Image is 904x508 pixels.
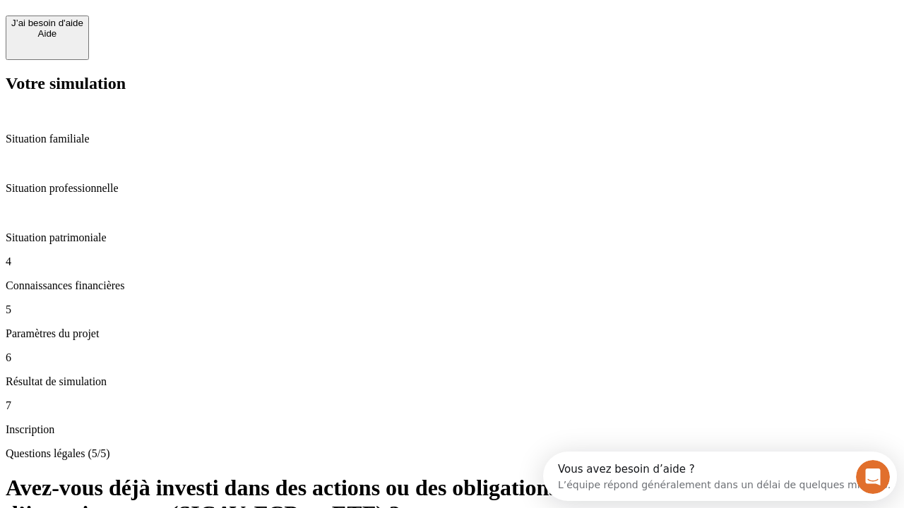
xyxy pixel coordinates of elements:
[856,460,890,494] iframe: Intercom live chat
[6,16,89,60] button: J’ai besoin d'aideAide
[543,452,897,501] iframe: Intercom live chat discovery launcher
[6,255,898,268] p: 4
[6,182,898,195] p: Situation professionnelle
[6,303,898,316] p: 5
[6,133,898,145] p: Situation familiale
[6,74,898,93] h2: Votre simulation
[6,6,389,44] div: Ouvrir le Messenger Intercom
[6,375,898,388] p: Résultat de simulation
[6,327,898,340] p: Paramètres du projet
[11,18,83,28] div: J’ai besoin d'aide
[6,231,898,244] p: Situation patrimoniale
[6,279,898,292] p: Connaissances financières
[11,28,83,39] div: Aide
[6,399,898,412] p: 7
[6,423,898,436] p: Inscription
[15,12,347,23] div: Vous avez besoin d’aide ?
[6,351,898,364] p: 6
[6,447,898,460] p: Questions légales (5/5)
[15,23,347,38] div: L’équipe répond généralement dans un délai de quelques minutes.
